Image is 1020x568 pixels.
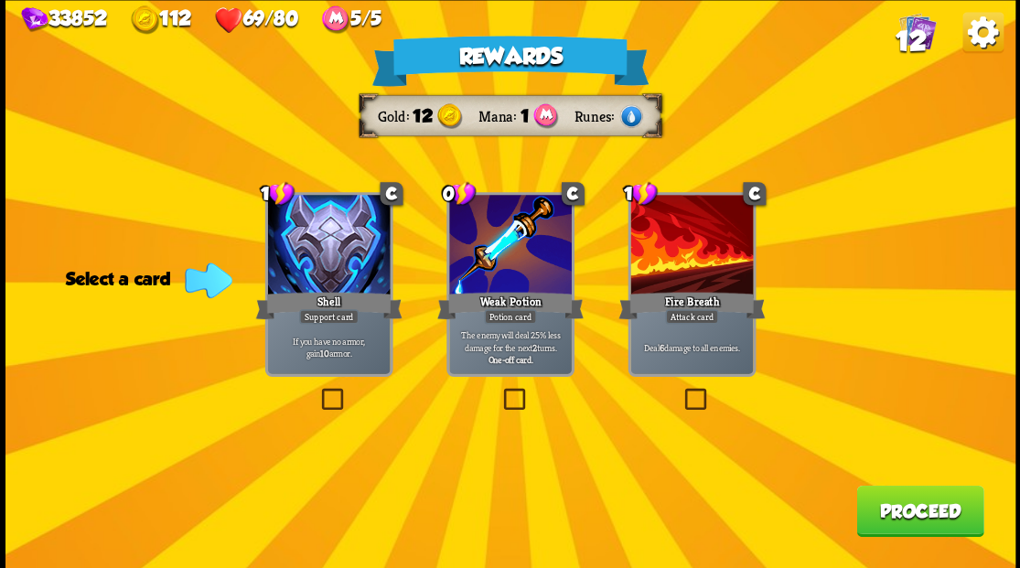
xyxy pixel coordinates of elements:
[743,182,766,205] div: C
[856,485,983,536] button: Proceed
[255,289,402,322] div: Shell
[659,341,663,353] b: 6
[21,6,107,32] div: Gems
[271,335,387,359] p: If you have no armor, gain armor.
[66,268,226,288] div: Select a card
[436,289,583,322] div: Weak Potion
[321,5,381,34] div: Mana
[633,341,749,353] p: Deal damage to all enemies.
[618,289,765,322] div: Fire Breath
[214,5,297,34] div: Health
[531,341,536,353] b: 2
[377,106,413,125] div: Gold
[131,5,191,34] div: Gold
[299,309,359,324] div: Support card
[561,182,584,205] div: C
[478,106,520,125] div: Mana
[895,26,926,57] span: 12
[520,106,528,126] span: 1
[436,103,462,129] img: gold.png
[321,5,349,34] img: ManaPoints.png
[898,12,936,53] div: View all the cards in your deck
[962,12,1004,53] img: OptionsButton.png
[665,309,718,324] div: Attack card
[261,180,295,206] div: 1
[452,328,568,352] p: The enemy will deal 25% less damage for the next turns.
[484,309,536,324] div: Potion card
[185,263,232,298] img: indicator-arrow.png
[574,106,617,125] div: Runes
[623,180,657,206] div: 1
[21,7,48,33] img: gem.png
[371,36,649,86] div: Rewards
[898,12,936,49] img: Cards_Icon.png
[380,182,403,205] div: C
[442,180,476,206] div: 0
[533,103,558,129] img: ManaPoints.png
[320,347,328,359] b: 10
[413,106,433,126] span: 12
[488,353,532,365] b: One-off card.
[214,5,242,34] img: health.png
[131,5,159,34] img: gold.png
[618,103,644,129] img: Water.png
